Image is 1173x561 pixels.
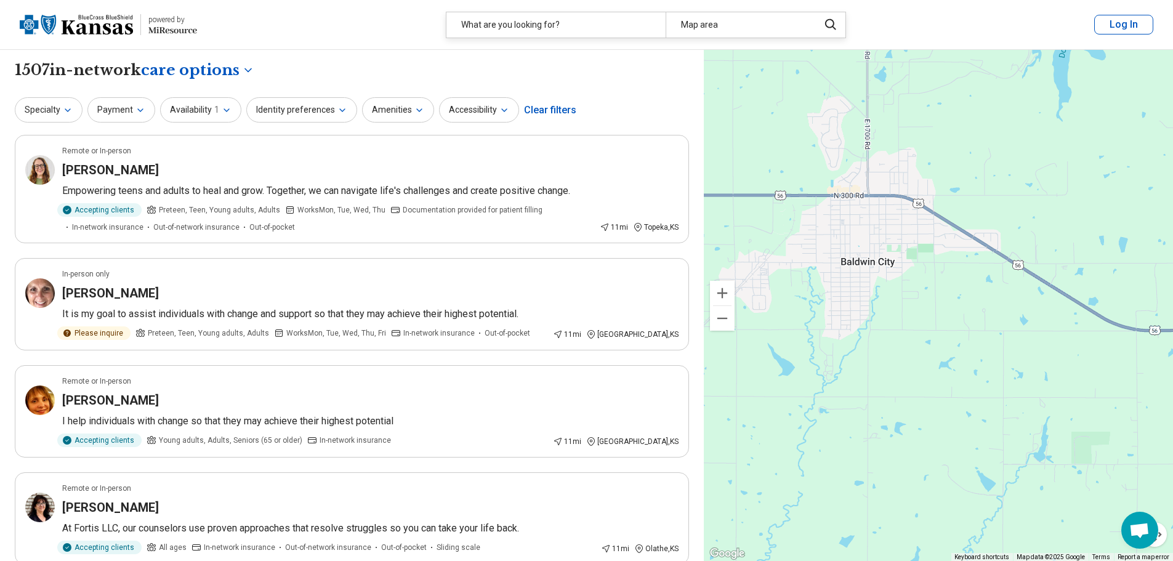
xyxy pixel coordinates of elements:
div: 11 mi [553,329,581,340]
h3: [PERSON_NAME] [62,499,159,516]
a: Open chat [1121,512,1158,549]
h3: [PERSON_NAME] [62,161,159,179]
span: In-network insurance [72,222,143,233]
span: Documentation provided for patient filling [403,204,542,216]
button: Payment [87,97,155,123]
button: Care options [141,60,254,81]
div: Olathe , KS [634,543,679,554]
a: Blue Cross Blue Shield Kansaspowered by [20,10,197,39]
h3: [PERSON_NAME] [62,285,159,302]
div: 11 mi [600,222,628,233]
button: Zoom out [710,306,735,331]
div: [GEOGRAPHIC_DATA] , KS [586,329,679,340]
p: Empowering teens and adults to heal and grow. Together, we can navigate life's challenges and cre... [62,184,679,198]
p: It is my goal to assist individuals with change and support so that they may achieve their highes... [62,307,679,321]
div: Accepting clients [57,541,142,554]
span: In-network insurance [403,328,475,339]
span: In-network insurance [204,542,275,553]
div: What are you looking for? [446,12,666,38]
span: care options [141,60,240,81]
p: Remote or In-person [62,376,131,387]
button: Amenities [362,97,434,123]
a: Report a map error [1118,554,1169,560]
span: Young adults, Adults, Seniors (65 or older) [159,435,302,446]
div: Clear filters [524,95,576,125]
img: Blue Cross Blue Shield Kansas [20,10,133,39]
h3: [PERSON_NAME] [62,392,159,409]
span: Works Mon, Tue, Wed, Thu [297,204,385,216]
div: Map area [666,12,812,38]
button: Availability1 [160,97,241,123]
button: Accessibility [439,97,519,123]
span: Out-of-network insurance [285,542,371,553]
div: 11 mi [601,543,629,554]
span: Map data ©2025 Google [1017,554,1085,560]
span: All ages [159,542,187,553]
span: Out-of-network insurance [153,222,240,233]
div: powered by [148,14,197,25]
p: At Fortis LLC, our counselors use proven approaches that resolve struggles so you can take your l... [62,521,679,536]
div: Accepting clients [57,203,142,217]
button: Log In [1094,15,1153,34]
h1: 1507 in-network [15,60,254,81]
p: Remote or In-person [62,483,131,494]
span: Works Mon, Tue, Wed, Thu, Fri [286,328,386,339]
button: Specialty [15,97,83,123]
span: Preteen, Teen, Young adults, Adults [148,328,269,339]
p: I help individuals with change so that they may achieve their highest potential [62,414,679,429]
button: Identity preferences [246,97,357,123]
span: Out-of-pocket [485,328,530,339]
div: Accepting clients [57,434,142,447]
span: Preteen, Teen, Young adults, Adults [159,204,280,216]
p: In-person only [62,268,110,280]
p: Remote or In-person [62,145,131,156]
span: Sliding scale [437,542,480,553]
div: Topeka , KS [633,222,679,233]
div: [GEOGRAPHIC_DATA] , KS [586,436,679,447]
span: Out-of-pocket [381,542,427,553]
span: Out-of-pocket [249,222,295,233]
div: Please inquire [57,326,131,340]
span: 1 [214,103,219,116]
button: Zoom in [710,281,735,305]
div: 11 mi [553,436,581,447]
a: Terms (opens in new tab) [1092,554,1110,560]
span: In-network insurance [320,435,391,446]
